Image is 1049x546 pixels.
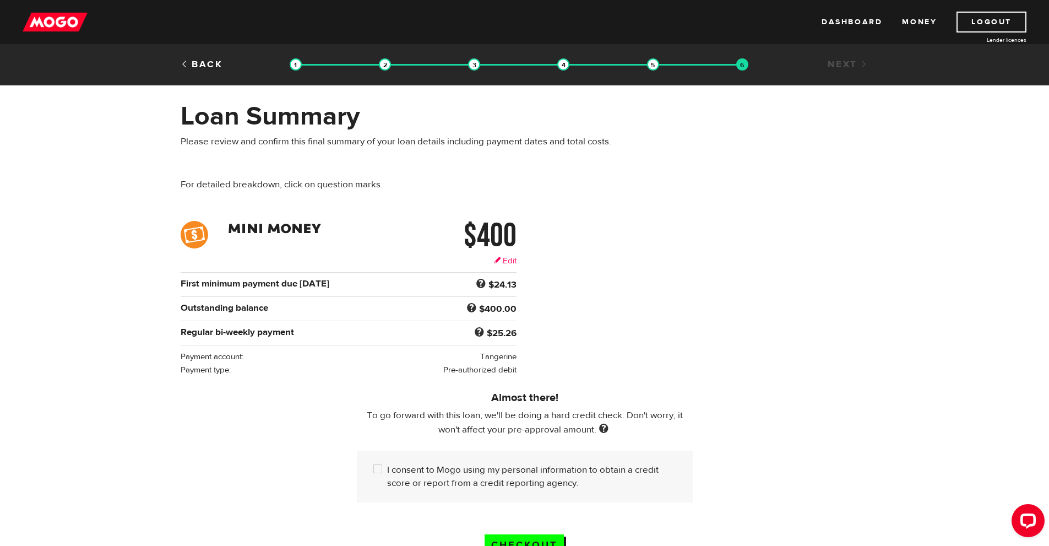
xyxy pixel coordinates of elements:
img: transparent-188c492fd9eaac0f573672f40bb141c2.gif [736,58,748,71]
b: $25.26 [487,327,517,339]
b: $24.13 [488,279,517,291]
b: Outstanding balance [181,302,268,314]
span: Payment account: [181,352,243,362]
a: Back [181,58,223,71]
img: transparent-188c492fd9eaac0f573672f40bb141c2.gif [290,58,302,71]
a: Logout [956,12,1026,33]
img: transparent-188c492fd9eaac0f573672f40bb141c2.gif [557,58,569,71]
a: Dashboard [822,12,882,33]
h2: $400 [410,221,517,248]
iframe: LiveChat chat widget [1003,500,1049,546]
b: Regular bi-weekly payment [181,326,294,338]
h1: Loan Summary [181,102,634,131]
a: Lender licences [944,36,1026,44]
p: Please review and confirm this final summary of your loan details including payment dates and tot... [181,135,634,148]
a: Next [828,58,868,71]
b: First minimum payment due [DATE] [181,278,329,290]
span: Tangerine [480,352,517,362]
span: Pre-authorized debit [443,365,517,375]
a: Edit [494,255,517,267]
img: transparent-188c492fd9eaac0f573672f40bb141c2.gif [379,58,391,71]
input: I consent to Mogo using my personal information to obtain a credit score or report from a credit ... [373,463,387,477]
img: mogo_logo-11ee424be714fa7cbb0f0f49df9e16ec.png [23,12,88,33]
a: Money [902,12,937,33]
h5: Almost there! [357,391,693,404]
img: transparent-188c492fd9eaac0f573672f40bb141c2.gif [647,58,659,71]
span: To go forward with this loan, we'll be doing a hard credit check. Don't worry, it won't affect yo... [367,409,683,436]
p: For detailed breakdown, click on question marks. [181,178,634,191]
b: $400.00 [479,303,517,315]
label: I consent to Mogo using my personal information to obtain a credit score or report from a credit ... [387,463,676,490]
img: transparent-188c492fd9eaac0f573672f40bb141c2.gif [468,58,480,71]
span: Payment type: [181,365,231,375]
